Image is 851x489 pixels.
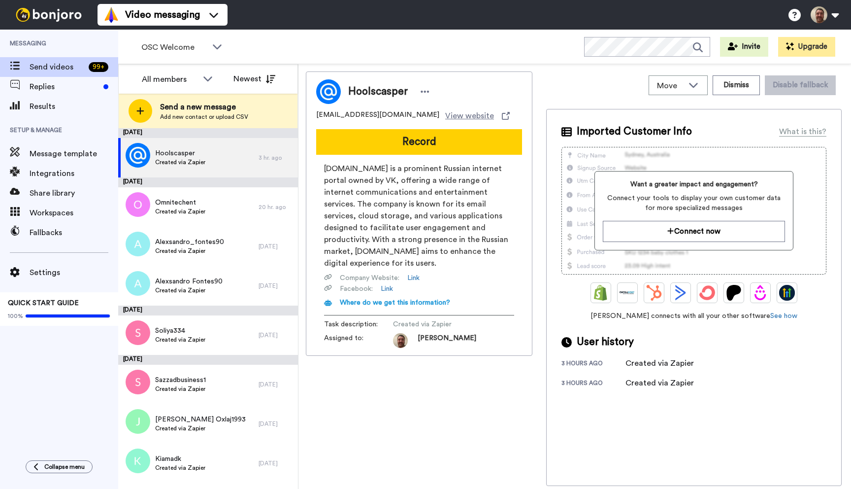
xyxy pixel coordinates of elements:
span: [PERSON_NAME] Oxlaj1993 [155,415,246,424]
span: Move [657,80,684,92]
button: Upgrade [778,37,835,57]
div: [DATE] [118,177,298,187]
a: See how [770,313,797,319]
span: Sazzadbusiness1 [155,375,206,385]
div: [DATE] [118,128,298,138]
span: Company Website : [340,273,399,283]
button: Record [316,129,522,155]
span: Workspaces [30,207,118,219]
span: Share library [30,187,118,199]
span: Created via Zapier [393,319,487,329]
a: Link [407,273,420,283]
div: 99 + [89,62,108,72]
div: All members [142,73,198,85]
span: [EMAIL_ADDRESS][DOMAIN_NAME] [316,110,439,122]
button: Newest [226,69,283,89]
span: [DOMAIN_NAME] is a prominent Russian internet portal owned by VK, offering a wide range of intern... [324,163,514,269]
span: Want a greater impact and engagement? [603,179,785,189]
span: Alexsandro_fontes90 [155,237,224,247]
div: What is this? [779,126,826,138]
img: bj-logo-header-white.svg [12,8,86,22]
button: Collapse menu [26,460,93,473]
div: 3 hours ago [561,359,625,369]
span: Kiamadk [155,454,205,464]
img: Patreon [726,285,742,301]
span: Imported Customer Info [577,124,692,139]
span: Created via Zapier [155,464,205,472]
span: Collapse menu [44,463,85,471]
span: Assigned to: [324,333,393,348]
div: [DATE] [118,355,298,365]
span: Hoolscasper [348,84,408,99]
div: [DATE] [259,282,293,290]
span: Alexsandro Fontes90 [155,277,223,286]
span: Send videos [30,61,85,73]
div: [DATE] [259,243,293,250]
button: Invite [720,37,768,57]
span: Add new contact or upload CSV [160,113,248,121]
img: s.png [126,320,150,345]
span: Created via Zapier [155,336,205,344]
div: [DATE] [118,306,298,315]
span: Fallbacks [30,227,118,239]
span: Replies [30,81,99,93]
img: a.png [126,232,150,256]
span: Hoolscasper [155,148,205,158]
div: 3 hr. ago [259,154,293,162]
div: [DATE] [259,331,293,339]
span: Integrations [30,168,118,179]
div: 20 hr. ago [259,203,293,211]
span: View website [445,110,494,122]
div: [DATE] [259,459,293,467]
span: OSC Welcome [141,41,207,53]
img: Ontraport [620,285,635,301]
img: vm-color.svg [103,7,119,23]
img: Drip [753,285,768,301]
span: Created via Zapier [155,208,205,215]
span: Soliya334 [155,326,205,336]
span: Facebook : [340,284,373,294]
span: Created via Zapier [155,385,206,393]
img: a.png [126,271,150,296]
div: [DATE] [259,381,293,388]
img: Shopify [593,285,609,301]
span: Connect your tools to display your own customer data for more specialized messages [603,193,785,213]
div: [DATE] [259,420,293,428]
span: 100% [8,312,23,320]
img: Hubspot [646,285,662,301]
span: Send a new message [160,101,248,113]
div: 3 hours ago [561,379,625,389]
img: j.png [126,409,150,434]
span: Results [30,101,118,112]
img: o.png [126,192,150,217]
span: QUICK START GUIDE [8,300,79,307]
span: User history [577,335,634,349]
span: [PERSON_NAME] connects with all your other software [561,311,826,321]
span: Settings [30,267,118,279]
img: k.png [126,449,150,473]
img: s.png [126,370,150,394]
span: Task description : [324,319,393,329]
img: efdf060b-c72e-4ad2-9a17-c5eb19b5f934-1554367882.jpg [393,333,408,348]
span: Omnitechent [155,198,205,208]
span: Created via Zapier [155,158,205,166]
a: View website [445,110,510,122]
button: Connect now [603,221,785,242]
button: Dismiss [713,75,760,95]
span: Created via Zapier [155,286,223,294]
a: Link [381,284,393,294]
img: 3d51296f-6432-4ed1-8425-28a74b159a89.jpg [126,143,150,168]
img: GoHighLevel [779,285,795,301]
span: Video messaging [125,8,200,22]
div: Created via Zapier [625,377,694,389]
span: Created via Zapier [155,247,224,255]
span: Created via Zapier [155,424,246,432]
span: Message template [30,148,118,160]
div: Created via Zapier [625,357,694,369]
button: Disable fallback [765,75,836,95]
span: Where do we get this information? [340,299,450,306]
span: [PERSON_NAME] [418,333,476,348]
img: Image of Hoolscasper [316,79,341,104]
img: ConvertKit [699,285,715,301]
